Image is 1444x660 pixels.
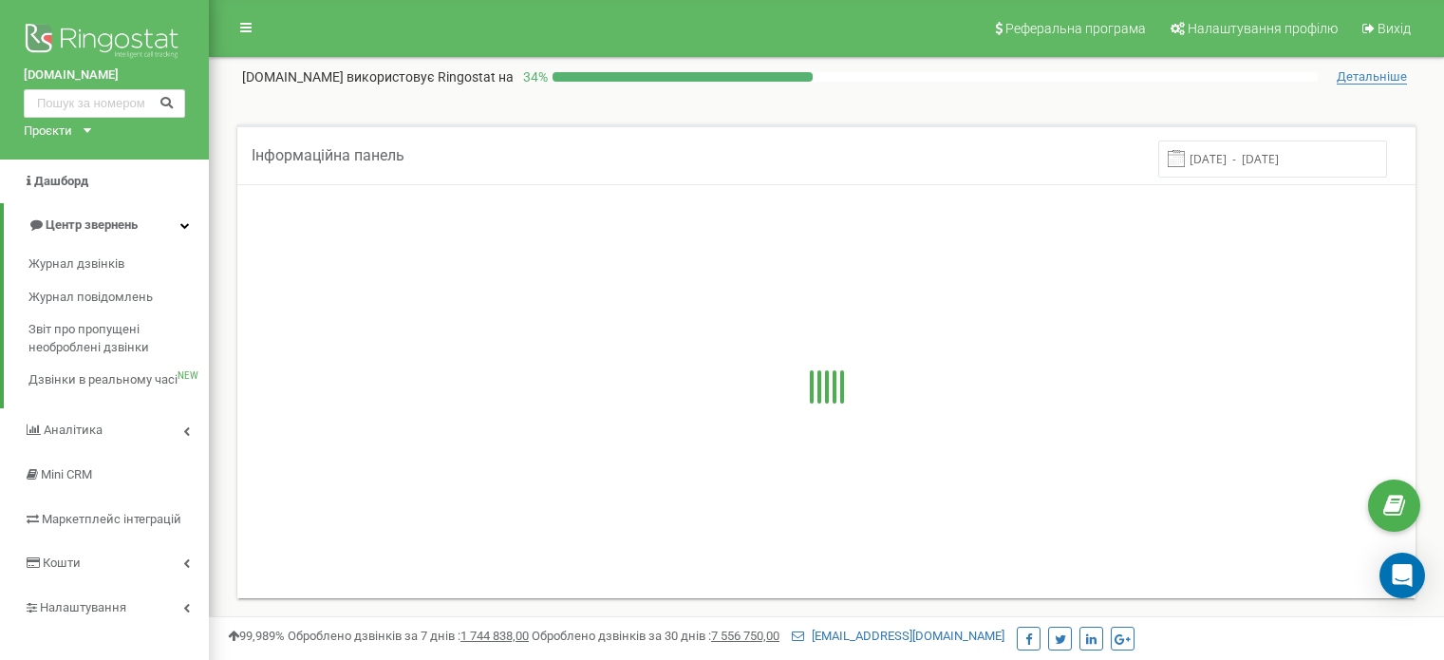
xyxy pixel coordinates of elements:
a: Журнал повідомлень [28,280,209,313]
span: Налаштування профілю [1188,21,1338,36]
span: Журнал дзвінків [28,255,124,273]
span: 99,989% [228,629,285,643]
div: Open Intercom Messenger [1379,553,1425,598]
a: [DOMAIN_NAME] [24,66,185,85]
a: Дзвінки в реальному часіNEW [28,364,209,397]
input: Пошук за номером [24,89,185,118]
span: Детальніше [1337,69,1407,85]
span: використовує Ringostat на [347,69,514,85]
a: Журнал дзвінків [28,248,209,281]
a: [EMAIL_ADDRESS][DOMAIN_NAME] [792,629,1004,643]
span: Інформаційна панель [252,146,404,164]
span: Реферальна програма [1005,21,1146,36]
span: Звіт про пропущені необроблені дзвінки [28,321,199,356]
span: Маркетплейс інтеграцій [42,512,181,526]
span: Оброблено дзвінків за 30 днів : [532,629,779,643]
a: Центр звернень [4,203,209,248]
span: Налаштування [40,600,126,614]
span: Центр звернень [46,217,138,232]
span: Кошти [43,556,81,570]
a: Звіт про пропущені необроблені дзвінки [28,313,209,364]
u: 1 744 838,00 [460,629,529,643]
span: Дашборд [34,174,88,188]
div: Проєкти [24,123,72,141]
u: 7 556 750,00 [711,629,779,643]
span: Журнал повідомлень [28,288,153,306]
p: [DOMAIN_NAME] [242,67,514,86]
img: Ringostat logo [24,19,185,66]
span: Аналiтика [44,423,103,437]
span: Оброблено дзвінків за 7 днів : [288,629,529,643]
span: Вихід [1378,21,1411,36]
p: 34 % [514,67,553,86]
span: Дзвінки в реальному часі [28,371,178,389]
span: Mini CRM [41,467,92,481]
